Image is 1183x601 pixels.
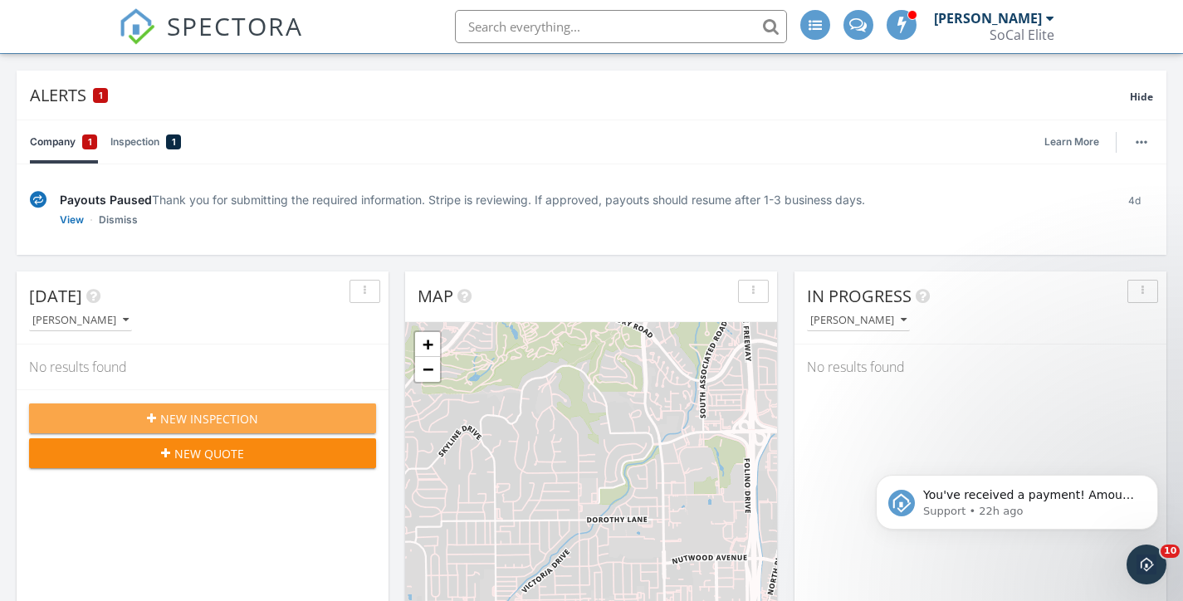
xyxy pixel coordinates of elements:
div: SoCal Elite [990,27,1054,43]
span: 1 [88,134,92,150]
div: [PERSON_NAME] [934,10,1042,27]
span: Map [418,285,453,307]
button: New Quote [29,438,376,468]
button: [PERSON_NAME] [807,310,910,332]
a: SPECTORA [119,22,303,57]
span: You've received a payment! Amount $449.00 Fee $14.99 Net $434.01 Transaction # pi_3SCNDgK7snlDGpR... [72,48,286,243]
span: In Progress [807,285,912,307]
div: Alerts [30,84,1130,106]
p: Message from Support, sent 22h ago [72,64,286,79]
iframe: Intercom live chat [1127,545,1166,584]
div: [PERSON_NAME] [810,315,907,326]
span: New Quote [174,445,244,462]
a: Company [30,120,97,164]
div: Thank you for submitting the required information. Stripe is reviewing. If approved, payouts shou... [60,191,1102,208]
img: ellipsis-632cfdd7c38ec3a7d453.svg [1136,140,1147,144]
img: under-review-2fe708636b114a7f4b8d.svg [30,191,46,208]
span: 1 [99,90,103,101]
div: No results found [17,344,389,389]
img: The Best Home Inspection Software - Spectora [119,8,155,45]
span: Payouts Paused [60,193,152,207]
div: No results found [794,344,1166,389]
a: Zoom out [415,357,440,382]
span: 1 [172,134,176,150]
a: Inspection [110,120,181,164]
a: View [60,212,84,228]
div: 4d [1116,191,1153,228]
iframe: Intercom notifications message [851,440,1183,556]
span: New Inspection [160,410,258,428]
button: New Inspection [29,403,376,433]
a: Learn More [1044,134,1109,150]
div: [PERSON_NAME] [32,315,129,326]
span: Hide [1130,90,1153,104]
button: [PERSON_NAME] [29,310,132,332]
span: [DATE] [29,285,82,307]
input: Search everything... [455,10,787,43]
a: Zoom in [415,332,440,357]
span: SPECTORA [167,8,303,43]
span: 10 [1161,545,1180,558]
a: Dismiss [99,212,138,228]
